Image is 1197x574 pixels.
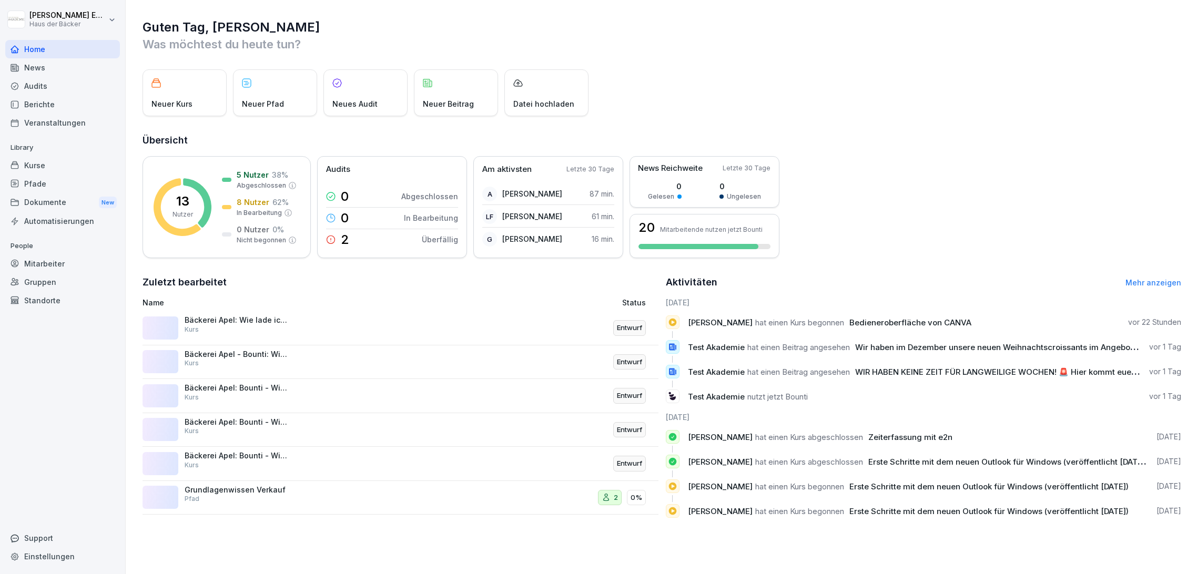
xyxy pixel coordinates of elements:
p: vor 1 Tag [1149,342,1181,352]
a: Grundlagenwissen VerkaufPfad20% [143,481,658,515]
p: Bäckerei Apel: Wie lade ich mir die Bounti App herunter? [185,315,290,325]
p: Grundlagenwissen Verkauf [185,485,290,495]
a: Bäckerei Apel: Bounti - Wie wird ein Kurs zugewiesen?KursEntwurf [143,379,658,413]
p: Audits [326,163,350,176]
p: Ungelesen [727,192,761,201]
h2: Zuletzt bearbeitet [143,275,658,290]
span: hat einen Beitrag angesehen [747,367,850,377]
a: Bäckerei Apel: Wie lade ich mir die Bounti App herunter?KursEntwurf [143,311,658,345]
span: [PERSON_NAME] [688,506,753,516]
p: Überfällig [422,234,458,245]
p: Letzte 30 Tage [723,163,770,173]
p: In Bearbeitung [404,212,458,223]
h6: [DATE] [666,412,1182,423]
h2: Aktivitäten [666,275,717,290]
h1: Guten Tag, [PERSON_NAME] [143,19,1181,36]
div: LF [482,209,497,224]
h3: 20 [638,221,655,234]
p: Nicht begonnen [237,235,286,245]
p: Bäckerei Apel: Bounti - Wie lege ich Benutzer an? [185,417,290,427]
a: Audits [5,77,120,95]
div: A [482,187,497,201]
p: Entwurf [617,391,642,401]
p: [PERSON_NAME] [502,211,562,222]
p: Abgeschlossen [237,181,286,190]
div: Standorte [5,291,120,310]
span: Bedieneroberfläche von CANVA [849,317,971,327]
p: Abgeschlossen [401,191,458,202]
p: Entwurf [617,323,642,333]
p: vor 1 Tag [1149,366,1181,377]
span: [PERSON_NAME] [688,432,753,442]
span: [PERSON_NAME] [688,317,753,327]
p: Kurs [185,325,199,334]
p: 13 [176,195,189,208]
span: hat einen Kurs abgeschlossen [755,432,863,442]
p: 62 % [272,197,289,208]
p: Neuer Kurs [151,98,192,109]
a: DokumenteNew [5,193,120,212]
span: Erste Schritte mit dem neuen Outlook für Windows (veröffentlicht [DATE]) [849,481,1129,491]
a: Mehr anzeigen [1125,278,1181,287]
span: Test Akademie [688,367,745,377]
p: Library [5,139,120,156]
p: Letzte 30 Tage [566,165,614,174]
span: Erste Schritte mit dem neuen Outlook für Windows (veröffentlicht [DATE]) [849,506,1129,516]
div: Support [5,529,120,547]
h6: [DATE] [666,297,1182,308]
a: Berichte [5,95,120,114]
div: New [99,197,117,209]
a: Kurse [5,156,120,175]
a: Gruppen [5,273,120,291]
div: Dokumente [5,193,120,212]
span: hat einen Kurs abgeschlossen [755,457,863,467]
p: 0% [631,493,642,503]
span: Erste Schritte mit dem neuen Outlook für Windows (veröffentlicht [DATE]) [868,457,1148,467]
p: 61 min. [592,211,614,222]
p: 2 [341,233,349,246]
p: Bäckerei Apel: Bounti - Wie wird ein Kurs zugewiesen? [185,383,290,393]
p: Kurs [185,460,199,470]
p: 0 [341,212,349,224]
a: Pfade [5,175,120,193]
p: Was möchtest du heute tun? [143,36,1181,53]
p: Am aktivsten [482,163,532,176]
a: Bäckerei Apel: Bounti - Wie erzeuge ich einen Kursbericht?KursEntwurf [143,447,658,481]
p: 38 % [272,169,288,180]
a: Automatisierungen [5,212,120,230]
a: Einstellungen [5,547,120,566]
span: hat einen Kurs begonnen [755,481,844,491]
a: Veranstaltungen [5,114,120,132]
p: Bäckerei Apel: Bounti - Wie erzeuge ich einen Kursbericht? [185,451,290,460]
span: nutzt jetzt Bounti [747,392,808,402]
p: [PERSON_NAME] [502,233,562,244]
a: Mitarbeiter [5,254,120,273]
p: Pfad [185,494,199,504]
p: 0 Nutzer [237,224,269,235]
p: vor 22 Stunden [1128,317,1181,327]
p: Datei hochladen [513,98,574,109]
p: [DATE] [1157,456,1181,467]
p: 0 % [272,224,284,235]
p: 2 [614,493,618,503]
p: Entwurf [617,357,642,367]
a: News [5,58,120,77]
p: 5 Nutzer [237,169,269,180]
p: 87 min. [590,188,614,199]
p: Kurs [185,426,199,436]
span: Test Akademie [688,392,745,402]
a: Bäckerei Apel - Bounti: Wie erzeuge ich einen Benutzerbericht?KursEntwurf [143,345,658,380]
p: [PERSON_NAME] [502,188,562,199]
p: [DATE] [1157,432,1181,442]
span: [PERSON_NAME] [688,481,753,491]
span: hat einen Kurs begonnen [755,506,844,516]
p: News Reichweite [638,162,703,175]
div: G [482,232,497,247]
p: 0 [648,181,682,192]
